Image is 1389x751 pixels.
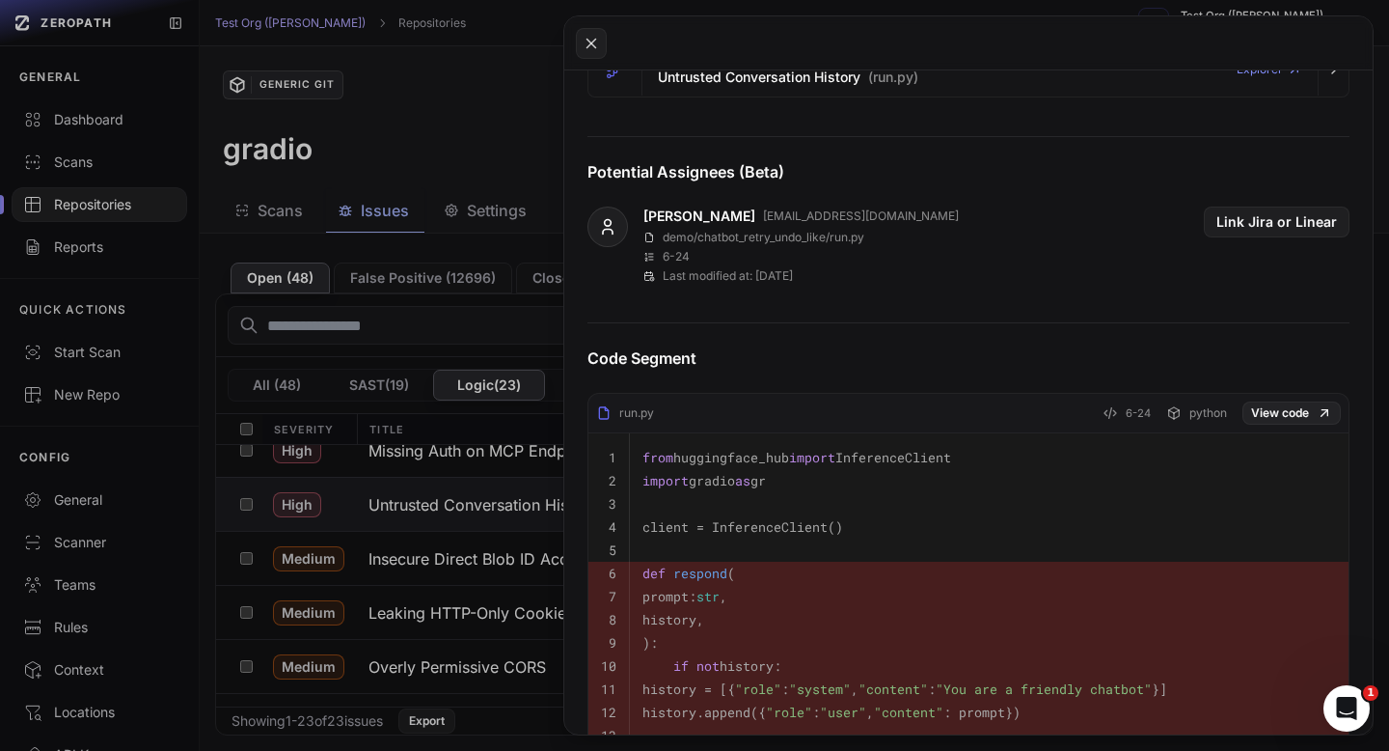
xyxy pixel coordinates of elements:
[609,495,616,513] code: 3
[1204,207,1349,237] button: Link Jira or Linear
[642,588,727,605] code: prompt: ,
[735,681,781,698] span: "role"
[601,727,616,744] code: 13
[609,518,616,536] code: 4
[1242,402,1341,425] a: View code
[609,588,616,605] code: 7
[1323,685,1370,732] iframe: Intercom live chat
[1189,405,1227,421] span: python
[858,681,928,698] span: "content"
[642,449,951,466] code: huggingface_hub InferenceClient
[601,657,616,675] code: 10
[642,472,689,489] span: import
[696,588,720,605] span: str
[601,704,616,721] code: 12
[663,230,864,245] p: demo/chatbot_retry_undo_like/run.py
[789,449,835,466] span: import
[642,565,735,582] code: (
[587,347,1349,370] h4: Code Segment
[609,472,616,489] code: 2
[673,657,689,675] span: if
[696,657,720,675] span: not
[609,611,616,628] code: 8
[789,681,851,698] span: "system"
[609,634,616,652] code: 9
[642,518,843,536] code: client = InferenceClient()
[642,681,1167,698] code: history = [{ : , : }]
[642,565,666,582] span: def
[642,657,781,675] code: history:
[936,681,1152,698] span: "You are a friendly chatbot"
[874,704,943,721] span: "content"
[601,681,616,698] code: 11
[663,249,690,264] p: 6 - 24
[642,611,704,628] code: history,
[596,405,654,421] div: run.py
[642,449,673,466] span: from
[642,634,658,652] code: ):
[1126,402,1151,425] span: 6-24
[609,449,616,466] code: 1
[609,542,616,559] code: 5
[766,704,812,721] span: "role"
[663,268,793,284] p: Last modified at: [DATE]
[642,472,766,489] code: gradio gr
[735,472,750,489] span: as
[820,704,866,721] span: "user"
[642,704,1021,721] code: history.append({ : , : prompt})
[1363,685,1378,701] span: 1
[673,565,727,582] span: respond
[609,565,616,582] code: 6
